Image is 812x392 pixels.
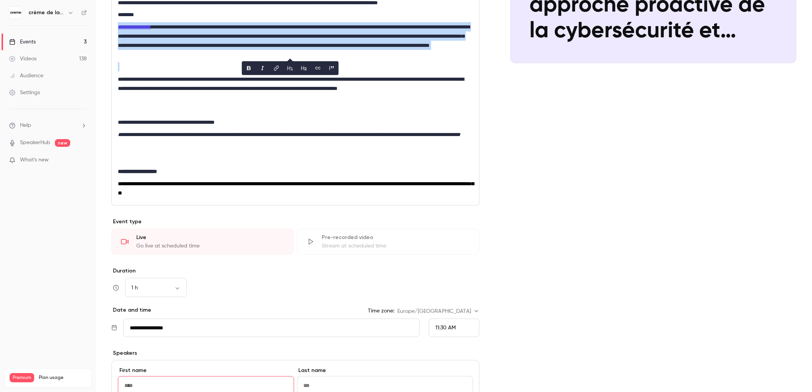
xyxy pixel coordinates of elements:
[55,139,70,147] span: new
[9,72,43,80] div: Audience
[322,234,470,241] div: Pre-recorded video
[111,267,480,275] label: Duration
[10,7,22,19] img: crème de la crème
[256,62,269,74] button: italic
[243,62,255,74] button: bold
[111,229,294,255] div: LiveGo live at scheduled time
[9,38,36,46] div: Events
[10,373,34,382] span: Premium
[123,319,420,337] input: Tue, Feb 17, 2026
[20,139,50,147] a: SpeakerHub
[322,242,470,250] div: Stream at scheduled time
[39,375,86,381] span: Plan usage
[125,284,187,292] div: 1 h
[9,55,36,63] div: Videos
[9,121,87,130] li: help-dropdown-opener
[111,349,480,357] p: Speakers
[136,242,284,250] div: Go live at scheduled time
[9,89,40,96] div: Settings
[326,62,338,74] button: blockquote
[20,156,49,164] span: What's new
[20,121,31,130] span: Help
[297,229,480,255] div: Pre-recorded videoStream at scheduled time
[111,306,151,314] p: Date and time
[297,367,473,374] label: Last name
[368,307,394,315] label: Time zone:
[270,62,283,74] button: link
[136,234,284,241] div: Live
[435,325,456,331] span: 11:30 AM
[118,367,294,374] label: First name
[429,319,480,337] div: From
[28,9,64,17] h6: crème de la crème
[397,307,480,315] div: Europe/[GEOGRAPHIC_DATA]
[111,218,480,226] p: Event type
[78,157,87,164] iframe: Noticeable Trigger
